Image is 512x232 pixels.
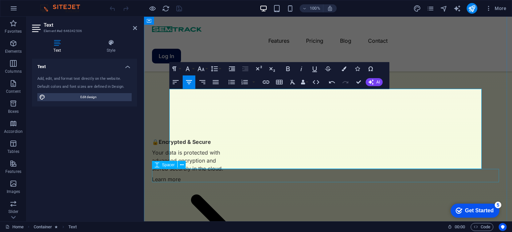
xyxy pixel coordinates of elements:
[37,84,132,90] div: Default colors and font sizes are defined in Design.
[37,93,132,101] button: Edit design
[85,39,137,53] h4: Style
[49,1,56,8] div: 5
[47,93,130,101] span: Edit design
[32,59,137,71] h4: Text
[37,76,132,82] div: Add, edit, and format text directly on the website.
[5,3,54,17] div: Get Started 5 items remaining, 0% complete
[20,7,48,13] div: Get Started
[44,28,124,34] h3: Element #ed-646342506
[32,39,85,53] h4: Text
[44,22,137,28] h2: Text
